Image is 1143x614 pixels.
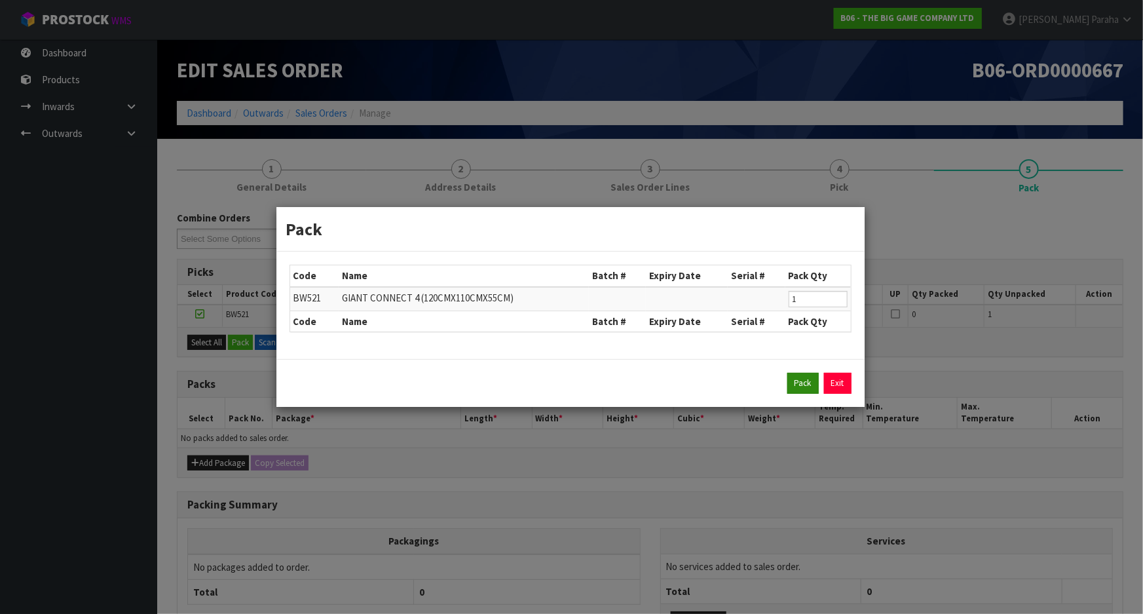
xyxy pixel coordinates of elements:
[290,265,339,286] th: Code
[342,292,514,304] span: GIANT CONNECT 4 (120CMX110CMX55CM)
[824,373,852,394] a: Exit
[286,217,855,241] h3: Pack
[589,311,646,332] th: Batch #
[293,292,322,304] span: BW521
[339,311,589,332] th: Name
[646,265,728,286] th: Expiry Date
[339,265,589,286] th: Name
[290,311,339,332] th: Code
[589,265,646,286] th: Batch #
[785,265,851,286] th: Pack Qty
[728,311,785,332] th: Serial #
[646,311,728,332] th: Expiry Date
[728,265,785,286] th: Serial #
[787,373,819,394] button: Pack
[785,311,851,332] th: Pack Qty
